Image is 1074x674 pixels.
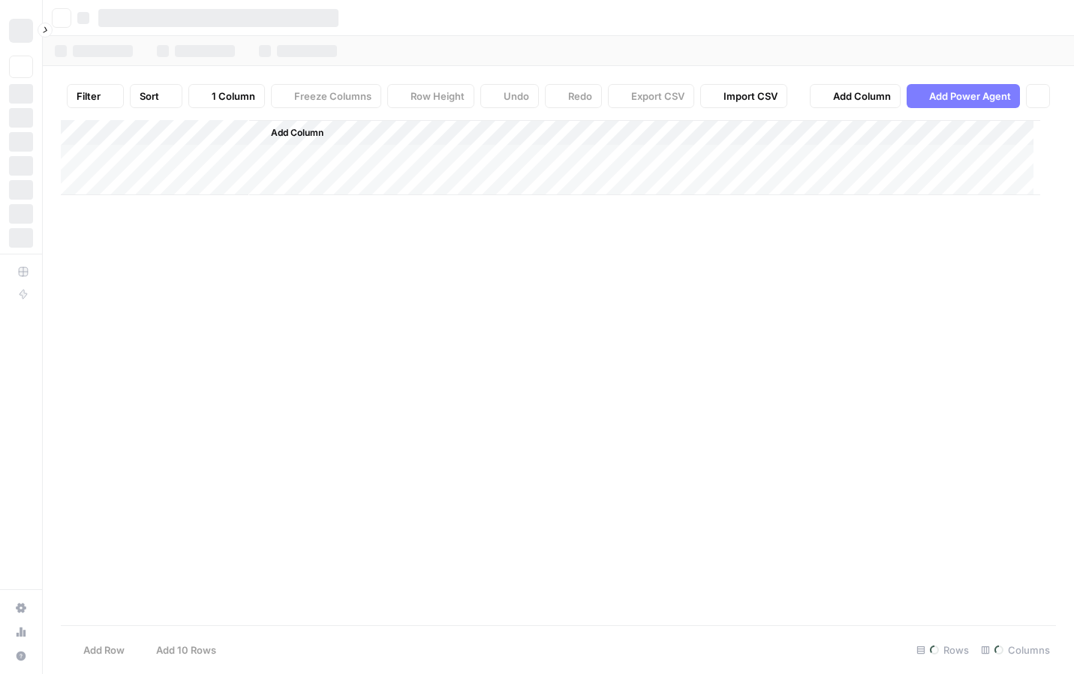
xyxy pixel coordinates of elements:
span: Row Height [411,89,465,104]
button: Redo [545,84,602,108]
span: Add Power Agent [929,89,1011,104]
span: Sort [140,89,159,104]
button: Add Row [61,638,134,662]
span: Redo [568,89,592,104]
span: Export CSV [631,89,684,104]
button: Export CSV [608,84,694,108]
button: 1 Column [188,84,265,108]
button: Add 10 Rows [134,638,225,662]
button: Filter [67,84,124,108]
button: Freeze Columns [271,84,381,108]
div: Columns [975,638,1056,662]
span: Filter [77,89,101,104]
a: Usage [9,620,33,644]
span: Add Column [833,89,891,104]
span: 1 Column [212,89,255,104]
span: Import CSV [724,89,778,104]
button: Undo [480,84,539,108]
span: Undo [504,89,529,104]
button: Add Power Agent [907,84,1020,108]
span: Add Column [271,126,323,140]
button: Help + Support [9,644,33,668]
span: Freeze Columns [294,89,372,104]
span: Add 10 Rows [156,642,216,657]
button: Sort [130,84,182,108]
span: Add Row [83,642,125,657]
button: Row Height [387,84,474,108]
button: Add Column [810,84,901,108]
a: Settings [9,596,33,620]
div: Rows [910,638,975,662]
button: Add Column [251,123,329,143]
button: Import CSV [700,84,787,108]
